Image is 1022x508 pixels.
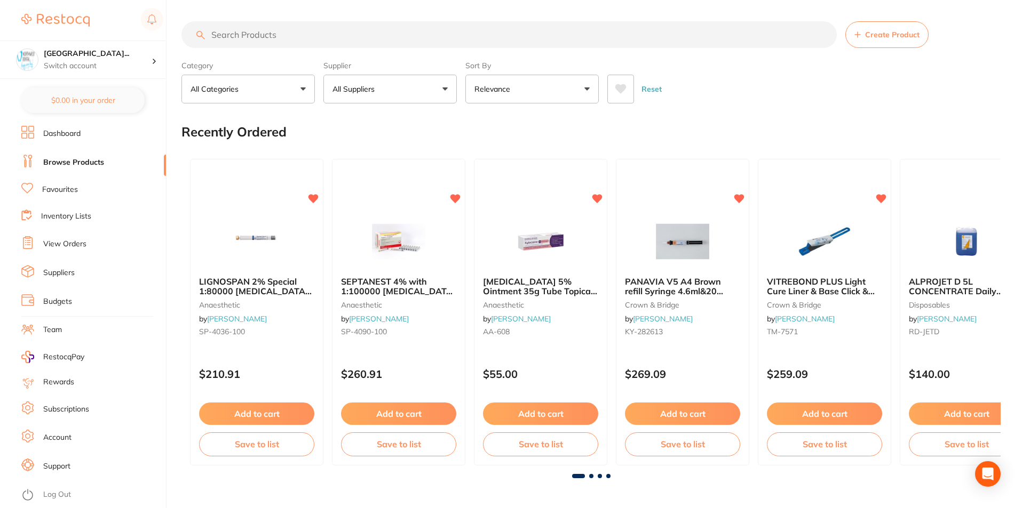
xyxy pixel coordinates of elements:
[767,301,882,309] small: crown & bridge
[199,432,314,456] button: Save to list
[181,75,315,103] button: All Categories
[483,277,598,296] b: XYLOCAINE 5% Ointment 35g Tube Topical Anaesthetic
[43,432,72,443] a: Account
[767,368,882,380] p: $259.09
[191,84,243,94] p: All Categories
[474,84,514,94] p: Relevance
[43,352,84,362] span: RestocqPay
[341,368,456,380] p: $260.91
[633,314,693,324] a: [PERSON_NAME]
[638,75,665,103] button: Reset
[975,461,1001,487] div: Open Intercom Messenger
[21,8,90,33] a: Restocq Logo
[625,368,740,380] p: $269.09
[43,128,81,139] a: Dashboard
[21,351,84,363] a: RestocqPay
[364,215,433,268] img: SEPTANEST 4% with 1:100000 adrenalin 2.2ml 2xBox 50 GOLD
[43,377,74,388] a: Rewards
[44,49,152,59] h4: North West Dental Wynyard
[181,61,315,70] label: Category
[43,157,104,168] a: Browse Products
[625,314,693,324] span: by
[341,301,456,309] small: anaesthetic
[483,327,598,336] small: AA-608
[341,327,456,336] small: SP-4090-100
[21,87,145,113] button: $0.00 in your order
[199,314,267,324] span: by
[483,402,598,425] button: Add to cart
[44,61,152,71] p: Switch account
[199,402,314,425] button: Add to cart
[483,368,598,380] p: $55.00
[625,277,740,296] b: PANAVIA V5 A4 Brown refill Syringe 4.6ml&20 Mixing tips
[43,239,86,249] a: View Orders
[648,215,717,268] img: PANAVIA V5 A4 Brown refill Syringe 4.6ml&20 Mixing tips
[465,61,599,70] label: Sort By
[207,314,267,324] a: [PERSON_NAME]
[483,301,598,309] small: anaesthetic
[332,84,379,94] p: All Suppliers
[845,21,929,48] button: Create Product
[917,314,977,324] a: [PERSON_NAME]
[349,314,409,324] a: [PERSON_NAME]
[21,14,90,27] img: Restocq Logo
[323,75,457,103] button: All Suppliers
[341,432,456,456] button: Save to list
[790,215,859,268] img: VITREBOND PLUS Light Cure Liner & Base Click & Mix
[625,301,740,309] small: crown & bridge
[181,125,287,140] h2: Recently Ordered
[767,327,882,336] small: TM-7571
[199,277,314,296] b: LIGNOSPAN 2% Special 1:80000 adrenalin 2.2ml 2xBox 50 Blue
[341,402,456,425] button: Add to cart
[43,268,75,278] a: Suppliers
[17,49,38,70] img: North West Dental Wynyard
[767,277,882,296] b: VITREBOND PLUS Light Cure Liner & Base Click & Mix
[199,327,314,336] small: SP-4036-100
[21,351,34,363] img: RestocqPay
[341,314,409,324] span: by
[767,402,882,425] button: Add to cart
[199,368,314,380] p: $210.91
[43,325,62,335] a: Team
[506,215,575,268] img: XYLOCAINE 5% Ointment 35g Tube Topical Anaesthetic
[465,75,599,103] button: Relevance
[483,314,551,324] span: by
[767,314,835,324] span: by
[625,432,740,456] button: Save to list
[43,461,70,472] a: Support
[41,211,91,222] a: Inventory Lists
[199,301,314,309] small: anaesthetic
[43,404,89,415] a: Subscriptions
[21,487,163,504] button: Log Out
[775,314,835,324] a: [PERSON_NAME]
[43,296,72,307] a: Budgets
[932,215,1001,268] img: ALPROJET D 5L CONCENTRATE Daily Evacuator Cleaner Bottle
[43,489,71,500] a: Log Out
[222,215,291,268] img: LIGNOSPAN 2% Special 1:80000 adrenalin 2.2ml 2xBox 50 Blue
[42,184,78,195] a: Favourites
[625,402,740,425] button: Add to cart
[625,327,740,336] small: KY-282613
[767,432,882,456] button: Save to list
[491,314,551,324] a: [PERSON_NAME]
[181,21,837,48] input: Search Products
[483,432,598,456] button: Save to list
[909,314,977,324] span: by
[341,277,456,296] b: SEPTANEST 4% with 1:100000 adrenalin 2.2ml 2xBox 50 GOLD
[323,61,457,70] label: Supplier
[865,30,920,39] span: Create Product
